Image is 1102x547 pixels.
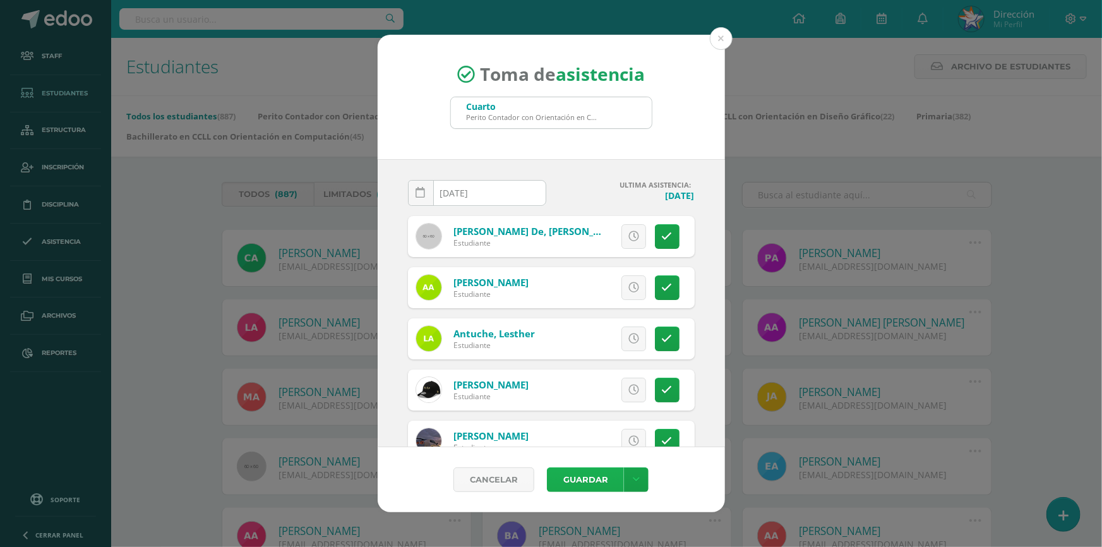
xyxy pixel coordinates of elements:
[453,327,535,340] a: Antuche, Lesther
[710,27,733,50] button: Close (Esc)
[547,467,624,492] button: Guardar
[416,326,441,351] img: 6225a16a416592f664b194e52538091d.png
[556,180,695,189] h4: ULTIMA ASISTENCIA:
[451,97,652,128] input: Busca un grado o sección aquí...
[416,275,441,300] img: f4636d23c05c99e5cc9d716df6e487d4.png
[480,63,645,87] span: Toma de
[416,377,441,402] img: 9465bfa3e285c68a4077f09fea06495b.png
[409,181,546,205] input: Fecha de Inasistencia
[416,428,441,454] img: bfb232f9a9b06991b19e87896dd3e9c3.png
[453,237,605,248] div: Estudiante
[453,378,529,391] a: [PERSON_NAME]
[453,276,529,289] a: [PERSON_NAME]
[453,442,529,453] div: Estudiante
[453,467,534,492] a: Cancelar
[467,112,599,122] div: Perito Contador con Orientación en Computación
[416,224,441,249] img: 60x60
[453,391,529,402] div: Estudiante
[453,289,529,299] div: Estudiante
[453,340,535,351] div: Estudiante
[453,430,529,442] a: [PERSON_NAME]
[556,63,645,87] strong: asistencia
[556,189,695,201] h4: [DATE]
[453,225,624,237] a: [PERSON_NAME] de, [PERSON_NAME]
[467,100,599,112] div: Cuarto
